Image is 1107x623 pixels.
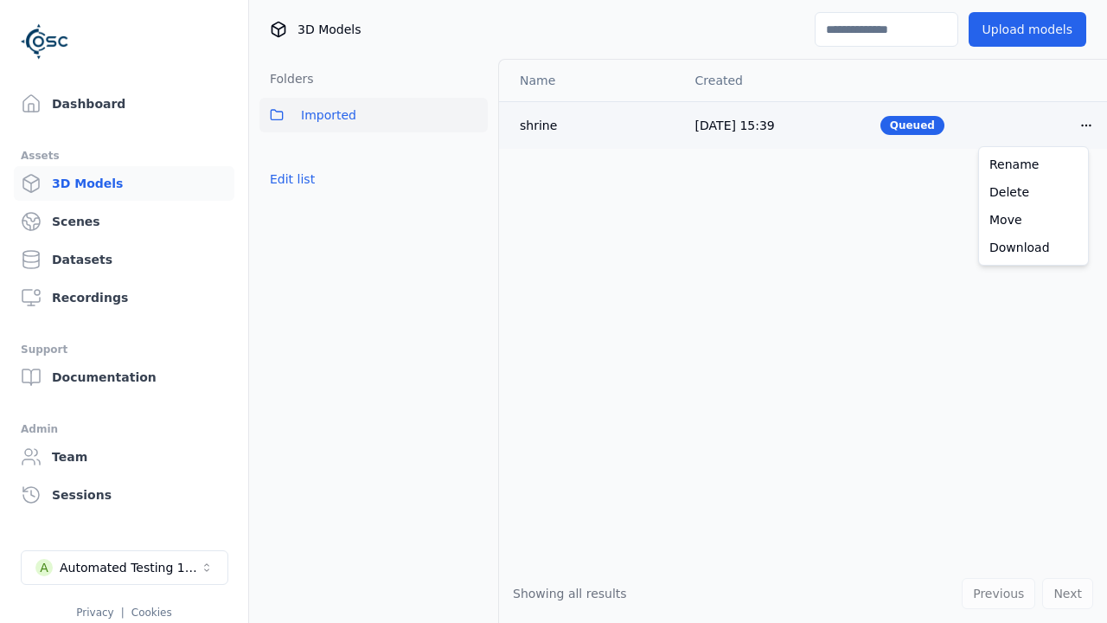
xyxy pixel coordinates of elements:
a: Move [982,206,1085,234]
a: Rename [982,151,1085,178]
a: Delete [982,178,1085,206]
a: Download [982,234,1085,261]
